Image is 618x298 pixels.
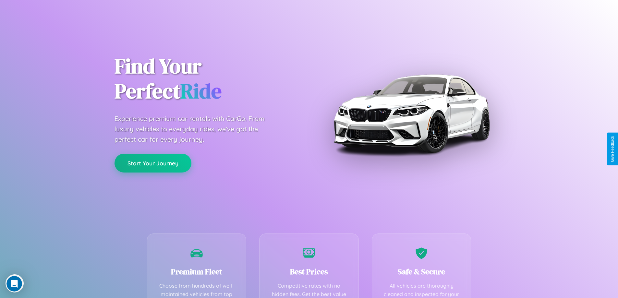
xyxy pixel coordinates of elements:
iframe: Intercom live chat [6,276,22,292]
iframe: Intercom live chat discovery launcher [6,274,24,292]
h3: Safe & Secure [382,266,461,277]
h1: Find Your Perfect [115,54,299,104]
button: Start Your Journey [115,154,191,173]
span: Ride [180,77,222,105]
h3: Premium Fleet [157,266,236,277]
img: Premium BMW car rental vehicle [330,32,492,195]
div: Give Feedback [610,136,615,162]
p: Experience premium car rentals with CarGo. From luxury vehicles to everyday rides, we've got the ... [115,113,277,145]
h3: Best Prices [269,266,349,277]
